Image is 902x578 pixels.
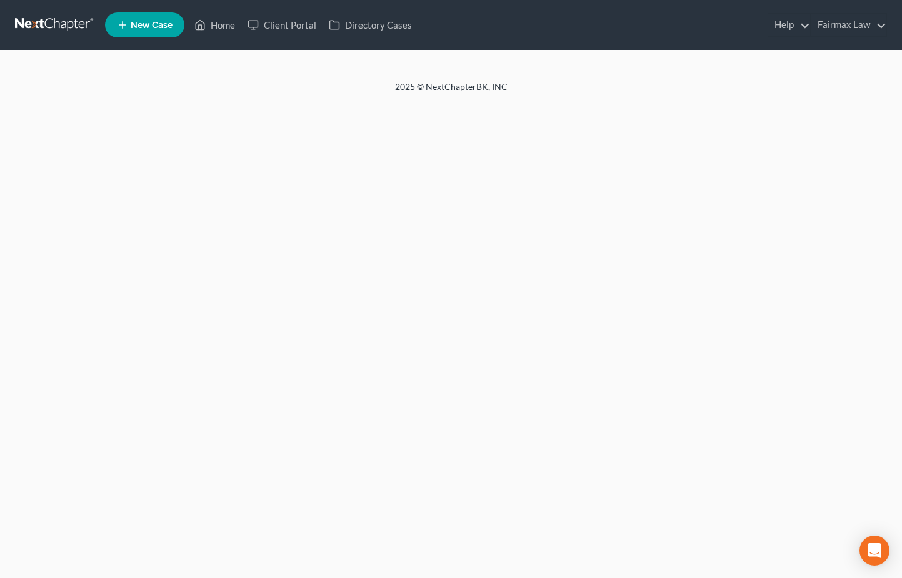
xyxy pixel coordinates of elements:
a: Help [768,14,810,36]
a: Fairmax Law [811,14,886,36]
div: 2025 © NextChapterBK, INC [95,81,808,103]
div: Open Intercom Messenger [859,536,889,566]
a: Directory Cases [323,14,418,36]
a: Client Portal [241,14,323,36]
new-legal-case-button: New Case [105,12,184,37]
a: Home [188,14,241,36]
